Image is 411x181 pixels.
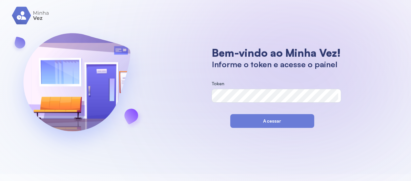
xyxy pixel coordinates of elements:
[6,16,148,158] img: banner-login.svg
[12,7,50,25] img: logo.svg
[230,114,314,128] button: Acessar
[212,59,341,69] h1: Informe o token e acesse o painel
[212,46,341,59] h1: Bem-vindo ao Minha Vez!
[212,81,225,86] span: Token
